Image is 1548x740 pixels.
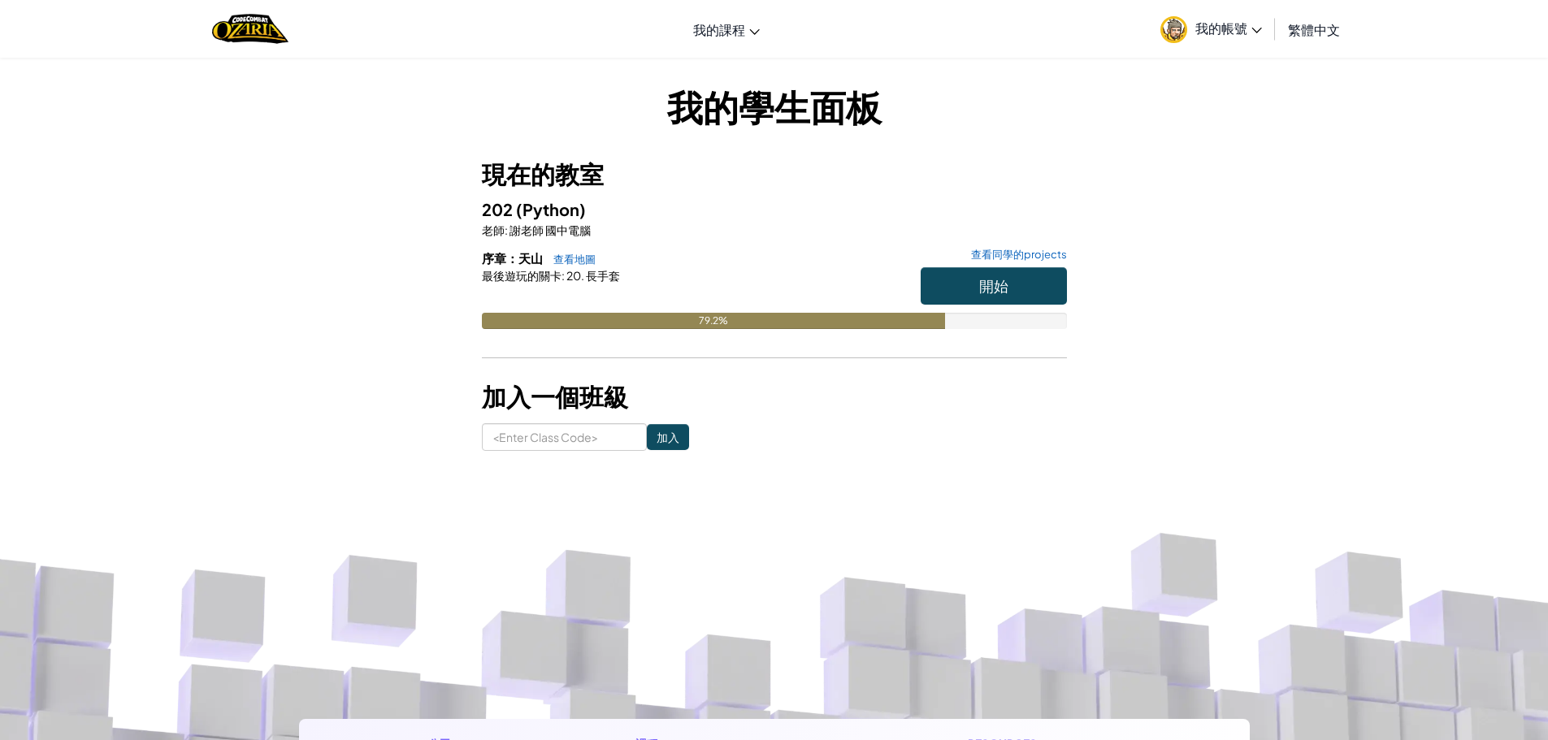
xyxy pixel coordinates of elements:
span: 20. [565,268,584,283]
span: 我的帳號 [1195,19,1262,37]
span: 我的課程 [693,21,745,38]
a: 我的課程 [685,7,768,51]
h1: 我的學生面板 [482,81,1067,132]
button: 開始 [921,267,1067,305]
span: 繁體中文 [1288,21,1340,38]
input: 加入 [647,424,689,450]
img: Home [212,12,288,45]
h3: 現在的教室 [482,156,1067,193]
a: 查看地圖 [545,253,596,266]
a: Ozaria by CodeCombat logo [212,12,288,45]
span: (Python) [516,199,586,219]
span: 202 [482,199,516,219]
span: 謝老師 國中電腦 [508,223,591,237]
span: : [562,268,565,283]
span: 老師 [482,223,505,237]
a: 我的帳號 [1152,3,1270,54]
span: : [505,223,508,237]
a: 繁體中文 [1280,7,1348,51]
span: 長手套 [584,268,620,283]
a: 查看同學的projects [963,249,1067,260]
span: 序章：天山 [482,250,545,266]
div: 79.2% [482,313,945,329]
img: avatar [1160,16,1187,43]
h3: 加入一個班級 [482,379,1067,415]
span: 開始 [979,276,1008,295]
input: <Enter Class Code> [482,423,647,451]
span: 最後遊玩的關卡 [482,268,562,283]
